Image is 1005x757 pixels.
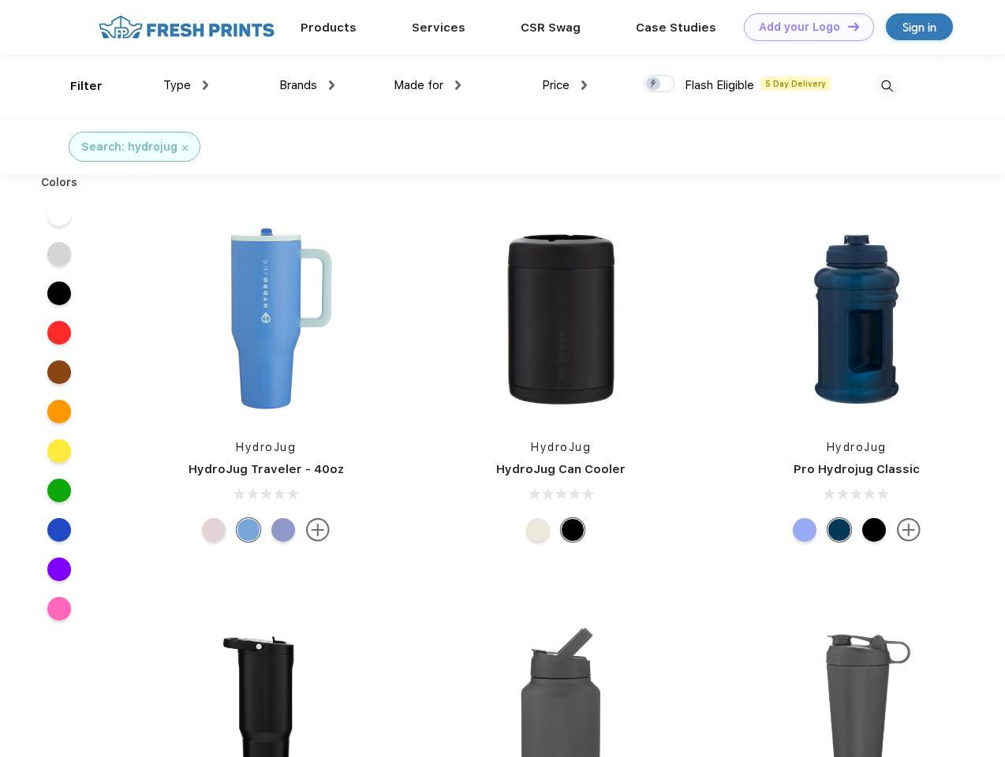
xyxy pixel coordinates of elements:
img: more.svg [897,518,921,542]
span: Made for [394,78,443,92]
span: 5 Day Delivery [760,76,831,91]
img: dropdown.png [581,80,587,90]
div: Search: hydrojug [81,139,177,155]
div: Pink Sand [202,518,226,542]
div: Riptide [237,518,260,542]
img: desktop_search.svg [874,73,900,99]
span: Brands [279,78,317,92]
img: func=resize&h=266 [161,214,371,423]
img: dropdown.png [329,80,334,90]
a: HydroJug [531,441,591,453]
div: Add your Logo [759,21,840,34]
img: dropdown.png [455,80,461,90]
span: Flash Eligible [685,78,754,92]
div: Black [561,518,585,542]
div: Black [862,518,886,542]
a: HydroJug [236,441,296,453]
img: func=resize&h=266 [752,214,962,423]
a: HydroJug Can Cooler [496,462,626,476]
img: more.svg [306,518,330,542]
a: HydroJug Traveler - 40oz [189,462,344,476]
div: Colors [29,174,90,191]
img: fo%20logo%202.webp [94,13,279,41]
a: Products [301,21,357,35]
img: dropdown.png [203,80,208,90]
img: DT [848,22,859,31]
a: Pro Hydrojug Classic [794,462,920,476]
span: Type [163,78,191,92]
div: Cream [526,518,550,542]
div: Navy [828,518,851,542]
a: HydroJug [827,441,887,453]
img: func=resize&h=266 [456,214,666,423]
div: Sign in [902,18,936,36]
a: Sign in [886,13,953,40]
span: Price [542,78,570,92]
div: Hyper Blue [793,518,816,542]
div: Filter [70,77,103,95]
div: Peri [271,518,295,542]
img: filter_cancel.svg [182,145,188,151]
